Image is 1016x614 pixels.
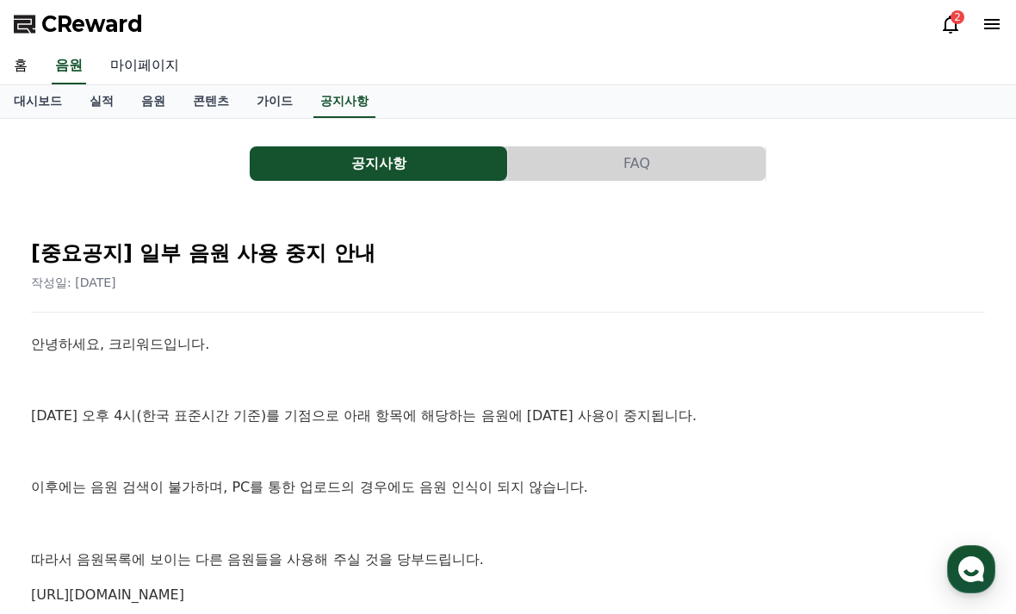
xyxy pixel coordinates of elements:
a: 공지사항 [250,146,508,181]
span: 작성일: [DATE] [31,276,116,289]
button: 공지사항 [250,146,507,181]
p: 따라서 음원목록에 보이는 다른 음원들을 사용해 주실 것을 당부드립니다. [31,549,985,571]
a: 음원 [127,85,179,118]
a: 홈 [5,471,114,514]
a: 2 [940,14,961,34]
a: FAQ [508,146,766,181]
p: 이후에는 음원 검색이 불가하며, PC를 통한 업로드의 경우에도 음원 인식이 되지 않습니다. [31,476,985,499]
span: 대화 [158,498,178,512]
a: 가이드 [243,85,307,118]
a: [URL][DOMAIN_NAME] [31,586,184,603]
button: FAQ [508,146,765,181]
a: 실적 [76,85,127,118]
a: 콘텐츠 [179,85,243,118]
span: CReward [41,10,143,38]
div: 2 [951,10,964,24]
a: 마이페이지 [96,48,193,84]
a: 음원 [52,48,86,84]
a: CReward [14,10,143,38]
a: 설정 [222,471,331,514]
p: 안녕하세요, 크리워드입니다. [31,333,985,356]
p: [DATE] 오후 4시(한국 표준시간 기준)를 기점으로 아래 항목에 해당하는 음원에 [DATE] 사용이 중지됩니다. [31,405,985,427]
span: 홈 [54,497,65,511]
a: 대화 [114,471,222,514]
span: 설정 [266,497,287,511]
a: 공지사항 [313,85,375,118]
h2: [중요공지] 일부 음원 사용 중지 안내 [31,239,985,267]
